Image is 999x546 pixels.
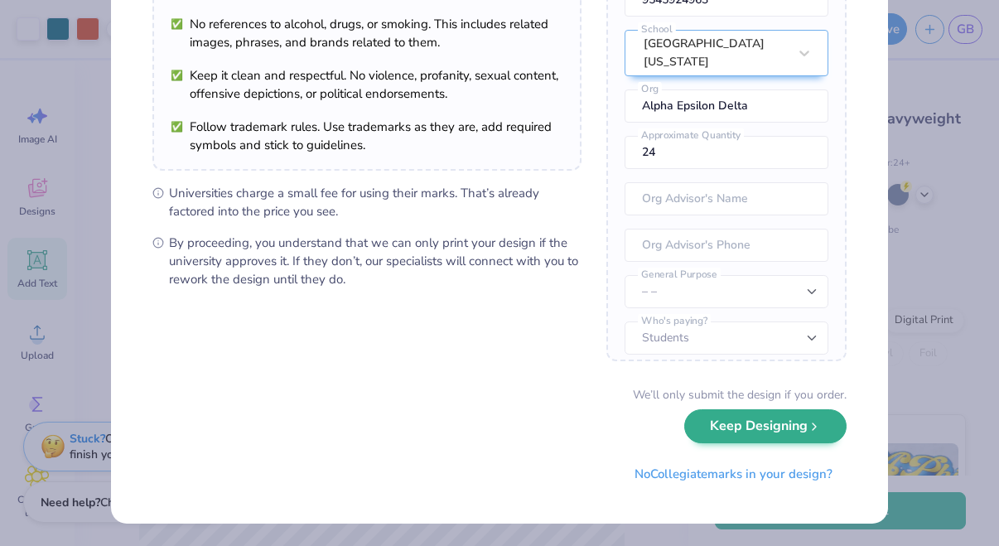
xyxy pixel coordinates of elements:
button: NoCollegiatemarks in your design? [620,457,847,491]
input: Org Advisor's Phone [625,229,828,262]
li: Follow trademark rules. Use trademarks as they are, add required symbols and stick to guidelines. [171,118,563,154]
div: [GEOGRAPHIC_DATA][US_STATE] [644,35,788,71]
span: By proceeding, you understand that we can only print your design if the university approves it. I... [169,234,582,288]
input: Org Advisor's Name [625,182,828,215]
span: Universities charge a small fee for using their marks. That’s already factored into the price you... [169,184,582,220]
div: We’ll only submit the design if you order. [633,386,847,403]
li: No references to alcohol, drugs, or smoking. This includes related images, phrases, and brands re... [171,15,563,51]
li: Keep it clean and respectful. No violence, profanity, sexual content, offensive depictions, or po... [171,66,563,103]
input: Approximate Quantity [625,136,828,169]
button: Keep Designing [684,409,847,443]
input: Org [625,89,828,123]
